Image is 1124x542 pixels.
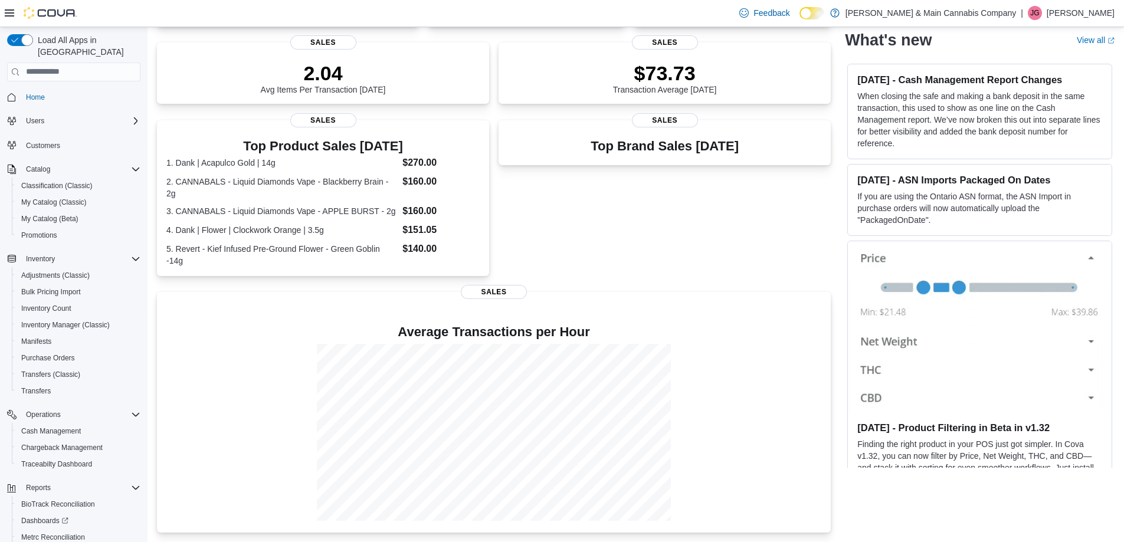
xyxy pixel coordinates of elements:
[12,513,145,529] a: Dashboards
[2,113,145,129] button: Users
[21,426,81,436] span: Cash Management
[857,74,1102,86] h3: [DATE] - Cash Management Report Changes
[21,443,103,452] span: Chargeback Management
[21,459,92,469] span: Traceabilty Dashboard
[26,116,44,126] span: Users
[17,179,97,193] a: Classification (Classic)
[12,423,145,439] button: Cash Management
[12,300,145,317] button: Inventory Count
[17,514,73,528] a: Dashboards
[21,231,57,240] span: Promotions
[21,481,140,495] span: Reports
[21,408,65,422] button: Operations
[21,162,55,176] button: Catalog
[166,157,398,169] dt: 1. Dank | Acapulco Gold | 14g
[17,441,140,455] span: Chargeback Management
[17,179,140,193] span: Classification (Classic)
[21,304,71,313] span: Inventory Count
[21,533,85,542] span: Metrc Reconciliation
[21,481,55,495] button: Reports
[26,141,60,150] span: Customers
[21,214,78,224] span: My Catalog (Beta)
[2,479,145,496] button: Reports
[26,93,45,102] span: Home
[21,162,140,176] span: Catalog
[166,205,398,217] dt: 3. CANNABALS - Liquid Diamonds Vape - APPLE BURST - 2g
[12,366,145,383] button: Transfers (Classic)
[17,268,94,283] a: Adjustments (Classic)
[21,198,87,207] span: My Catalog (Classic)
[1021,6,1023,20] p: |
[17,195,91,209] a: My Catalog (Classic)
[17,334,140,349] span: Manifests
[402,223,480,237] dd: $151.05
[17,228,140,242] span: Promotions
[21,252,140,266] span: Inventory
[17,514,140,528] span: Dashboards
[261,61,386,85] p: 2.04
[17,497,140,511] span: BioTrack Reconciliation
[2,251,145,267] button: Inventory
[166,224,398,236] dt: 4. Dank | Flower | Clockwork Orange | 3.5g
[12,227,145,244] button: Promotions
[402,156,480,170] dd: $270.00
[12,284,145,300] button: Bulk Pricing Import
[613,61,717,85] p: $73.73
[26,254,55,264] span: Inventory
[21,137,140,152] span: Customers
[17,212,83,226] a: My Catalog (Beta)
[21,252,60,266] button: Inventory
[12,178,145,194] button: Classification (Classic)
[21,386,51,396] span: Transfers
[735,1,794,25] a: Feedback
[12,496,145,513] button: BioTrack Reconciliation
[12,456,145,472] button: Traceabilty Dashboard
[846,6,1016,20] p: [PERSON_NAME] & Main Cannabis Company
[17,301,140,316] span: Inventory Count
[2,161,145,178] button: Catalog
[17,384,140,398] span: Transfers
[26,483,51,492] span: Reports
[1077,35,1115,45] a: View allExternal link
[1030,6,1039,20] span: JG
[1028,6,1042,20] div: Julie Garcia
[12,267,145,284] button: Adjustments (Classic)
[591,139,739,153] h3: Top Brand Sales [DATE]
[2,88,145,106] button: Home
[799,19,800,20] span: Dark Mode
[21,90,50,104] a: Home
[21,500,95,509] span: BioTrack Reconciliation
[461,285,527,299] span: Sales
[17,497,100,511] a: BioTrack Reconciliation
[12,211,145,227] button: My Catalog (Beta)
[17,195,140,209] span: My Catalog (Classic)
[17,424,86,438] a: Cash Management
[21,114,140,128] span: Users
[17,318,140,332] span: Inventory Manager (Classic)
[166,176,398,199] dt: 2. CANNABALS - Liquid Diamonds Vape - Blackberry Brain - 2g
[33,34,140,58] span: Load All Apps in [GEOGRAPHIC_DATA]
[17,351,80,365] a: Purchase Orders
[2,136,145,153] button: Customers
[17,424,140,438] span: Cash Management
[12,317,145,333] button: Inventory Manager (Classic)
[21,114,49,128] button: Users
[166,139,480,153] h3: Top Product Sales [DATE]
[402,204,480,218] dd: $160.00
[632,35,698,50] span: Sales
[166,325,821,339] h4: Average Transactions per Hour
[26,410,61,419] span: Operations
[290,113,356,127] span: Sales
[17,334,56,349] a: Manifests
[402,242,480,256] dd: $140.00
[166,243,398,267] dt: 5. Revert - Kief Infused Pre-Ground Flower - Green Goblin -14g
[26,165,50,174] span: Catalog
[21,181,93,190] span: Classification (Classic)
[17,285,140,299] span: Bulk Pricing Import
[21,337,51,346] span: Manifests
[21,320,110,330] span: Inventory Manager (Classic)
[2,406,145,423] button: Operations
[17,228,62,242] a: Promotions
[857,174,1102,186] h3: [DATE] - ASN Imports Packaged On Dates
[17,301,76,316] a: Inventory Count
